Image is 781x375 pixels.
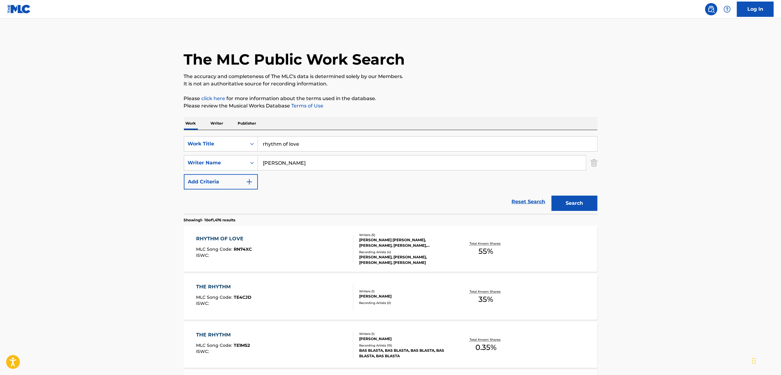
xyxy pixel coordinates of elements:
a: click here [202,96,225,101]
div: Work Title [188,140,243,148]
img: help [723,6,731,13]
span: TE4CJD [234,294,251,300]
button: Search [552,196,597,211]
div: [PERSON_NAME] [359,336,452,342]
div: Drag [752,352,756,370]
span: MLC Song Code : [196,294,234,300]
span: MLC Song Code : [196,246,234,252]
a: Terms of Use [290,103,324,109]
img: search [708,6,715,13]
span: 55 % [478,246,493,257]
a: Public Search [705,3,717,15]
img: MLC Logo [7,5,31,13]
div: [PERSON_NAME] [PERSON_NAME], [PERSON_NAME], [PERSON_NAME], [PERSON_NAME] [PERSON_NAME] [359,237,452,248]
p: Please review the Musical Works Database [184,102,597,110]
div: THE RHYTHM [196,283,251,291]
p: Writer [209,117,225,130]
span: ISWC : [196,349,210,354]
p: The accuracy and completeness of The MLC's data is determined solely by our Members. [184,73,597,80]
button: Add Criteria [184,174,258,189]
span: ISWC : [196,301,210,306]
div: RHYTHM OF LOVE [196,235,252,242]
form: Search Form [184,136,597,214]
h1: The MLC Public Work Search [184,50,405,69]
div: Recording Artists ( 0 ) [359,301,452,305]
p: It is not an authoritative source for recording information. [184,80,597,88]
div: Writers ( 1 ) [359,332,452,336]
p: Total Known Shares: [470,289,502,294]
div: Help [721,3,733,15]
a: Reset Search [509,195,549,208]
a: THE RHYTHMMLC Song Code:TE1MS2ISWC:Writers (1)[PERSON_NAME]Recording Artists (15)BAS BLASTA, BAS ... [184,322,597,368]
span: MLC Song Code : [196,343,234,348]
p: Total Known Shares: [470,337,502,342]
div: [PERSON_NAME], [PERSON_NAME], [PERSON_NAME], [PERSON_NAME] [359,254,452,265]
div: Recording Artists ( 4 ) [359,250,452,254]
span: RN74XC [234,246,252,252]
div: Recording Artists ( 15 ) [359,343,452,348]
p: Publisher [236,117,258,130]
img: Delete Criterion [591,155,597,171]
p: Showing 1 - 10 of 1,476 results [184,217,236,223]
a: THE RHYTHMMLC Song Code:TE4CJDISWC:Writers (1)[PERSON_NAME]Recording Artists (0)Total Known Share... [184,274,597,320]
div: [PERSON_NAME] [359,294,452,299]
a: Log In [737,2,774,17]
p: Total Known Shares: [470,241,502,246]
div: Writers ( 5 ) [359,233,452,237]
p: Work [184,117,198,130]
span: ISWC : [196,253,210,258]
img: 9d2ae6d4665cec9f34b9.svg [246,178,253,186]
iframe: Chat Widget [750,346,781,375]
div: BAS BLASTA, BAS BLASTA, BAS BLASTA, BAS BLASTA, BAS BLASTA [359,348,452,359]
span: 0.35 % [475,342,496,353]
a: RHYTHM OF LOVEMLC Song Code:RN74XCISWC:Writers (5)[PERSON_NAME] [PERSON_NAME], [PERSON_NAME], [PE... [184,226,597,272]
span: TE1MS2 [234,343,250,348]
div: Writer Name [188,159,243,167]
div: Writers ( 1 ) [359,289,452,294]
p: Please for more information about the terms used in the database. [184,95,597,102]
span: 35 % [478,294,493,305]
div: THE RHYTHM [196,331,250,339]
